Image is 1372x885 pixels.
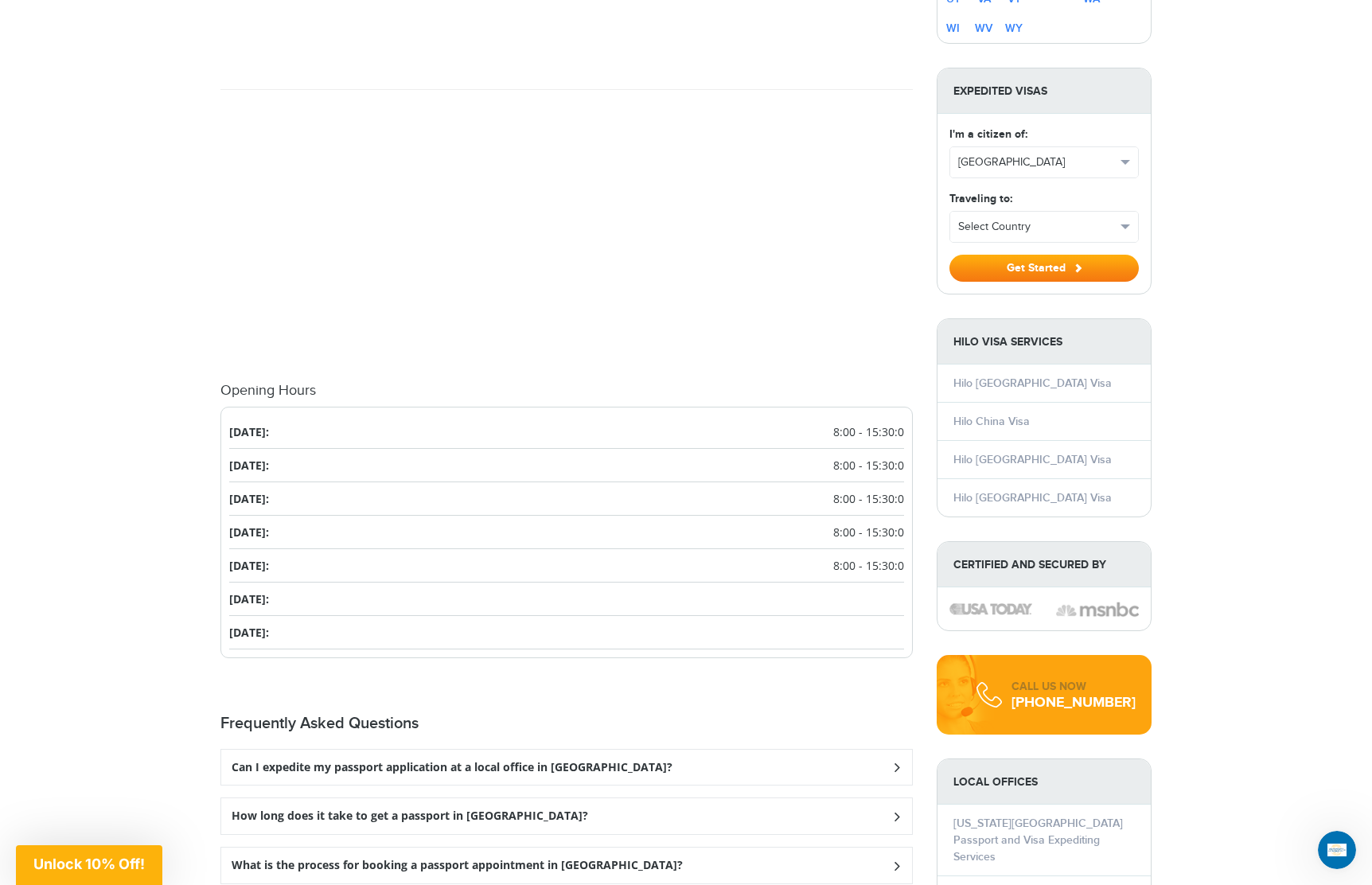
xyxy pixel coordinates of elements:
[1318,831,1356,869] iframe: Intercom live chat
[833,423,904,440] span: 8:00 - 15:30:0
[229,616,904,649] li: [DATE]:
[975,21,992,35] a: WV
[937,319,1151,365] strong: Hilo Visa Services
[833,524,904,540] span: 8:00 - 15:30:0
[1005,21,1023,35] a: WY
[229,583,904,616] li: [DATE]:
[229,549,904,583] li: [DATE]:
[953,415,1030,428] a: Hilo China Visa
[937,542,1151,587] strong: Certified and Secured by
[220,714,913,733] h2: Frequently Asked Questions
[950,147,1138,177] button: [GEOGRAPHIC_DATA]
[16,845,162,885] div: Unlock 10% Off!
[937,759,1151,805] strong: LOCAL OFFICES
[949,255,1139,282] button: Get Started
[833,457,904,474] span: 8:00 - 15:30:0
[950,212,1138,242] button: Select Country
[1011,695,1136,711] div: [PHONE_NUMBER]
[937,68,1151,114] strong: Expedited Visas
[946,21,960,35] a: WI
[949,126,1027,142] label: I'm a citizen of:
[229,516,904,549] li: [DATE]:
[229,482,904,516] li: [DATE]:
[232,859,683,872] h3: What is the process for booking a passport appointment in [GEOGRAPHIC_DATA]?
[833,557,904,574] span: 8:00 - 15:30:0
[220,383,913,399] h4: Opening Hours
[232,809,588,823] h3: How long does it take to get a passport in [GEOGRAPHIC_DATA]?
[232,761,672,774] h3: Can I expedite my passport application at a local office in [GEOGRAPHIC_DATA]?
[229,449,904,482] li: [DATE]:
[953,376,1112,390] a: Hilo [GEOGRAPHIC_DATA] Visa
[958,154,1116,170] span: [GEOGRAPHIC_DATA]
[949,603,1032,614] img: image description
[833,490,904,507] span: 8:00 - 15:30:0
[1011,679,1136,695] div: CALL US NOW
[229,415,904,449] li: [DATE]:
[958,219,1116,235] span: Select Country
[953,453,1112,466] a: Hilo [GEOGRAPHIC_DATA] Visa
[33,856,145,872] span: Unlock 10% Off!
[953,491,1112,505] a: Hilo [GEOGRAPHIC_DATA] Visa
[953,817,1123,864] a: [US_STATE][GEOGRAPHIC_DATA] Passport and Visa Expediting Services
[949,190,1012,207] label: Traveling to:
[1056,600,1139,619] img: image description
